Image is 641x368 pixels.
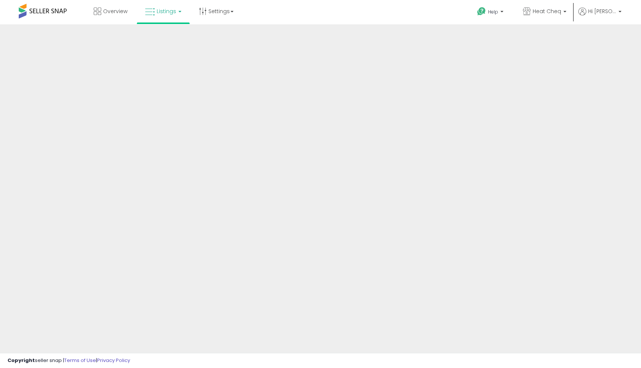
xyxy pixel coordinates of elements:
a: Help [471,1,511,24]
span: Hi [PERSON_NAME] [588,8,616,15]
a: Hi [PERSON_NAME] [578,8,622,24]
i: Get Help [477,7,486,16]
span: Heat Cheq [533,8,561,15]
span: Overview [103,8,127,15]
span: Listings [157,8,176,15]
span: Help [488,9,498,15]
